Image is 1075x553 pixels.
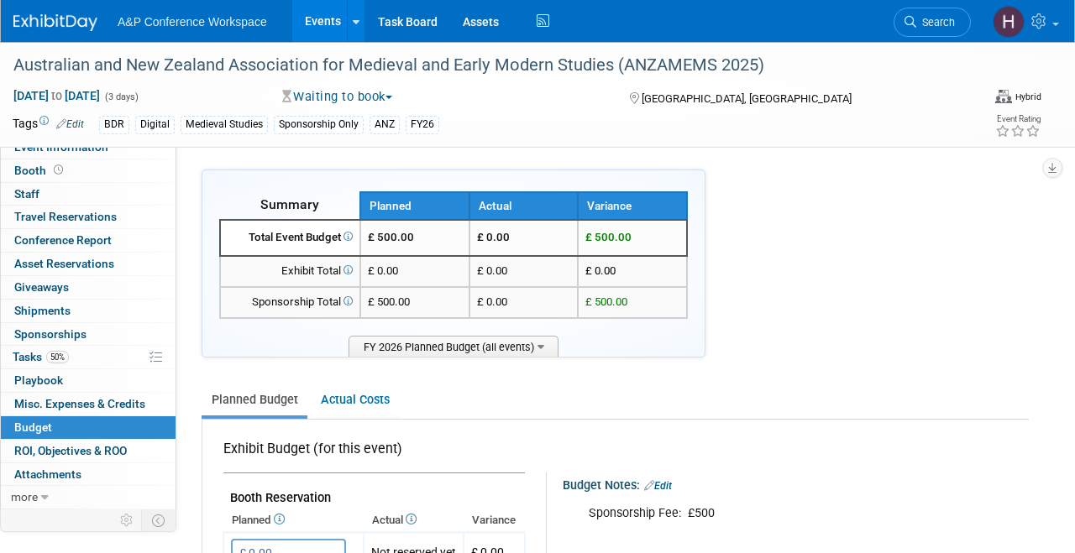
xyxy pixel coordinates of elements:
span: Asset Reservations [14,257,114,270]
span: £ 500.00 [585,231,632,243]
th: Planned [360,192,469,220]
div: Sponsorship Only [274,116,364,133]
span: Conference Report [14,233,112,247]
span: Budget [14,420,52,434]
span: Shipments [14,304,71,317]
img: ExhibitDay [13,14,97,31]
th: Planned [223,509,364,532]
div: BDR [99,116,129,133]
div: Australian and New Zealand Association for Medieval and Early Modern Studies (ANZAMEMS 2025) [8,50,953,81]
span: A&P Conference Workspace [118,15,267,29]
span: Search [916,16,955,29]
span: Staff [14,187,39,201]
div: Exhibit Budget (for this event) [223,440,518,467]
td: Booth Reservation [223,473,525,509]
a: Budget [1,416,176,439]
span: [GEOGRAPHIC_DATA], [GEOGRAPHIC_DATA] [642,92,852,105]
th: Actual [364,509,464,532]
td: Tags [13,115,84,134]
span: more [11,490,38,503]
a: more [1,486,176,509]
a: Shipments [1,300,176,322]
a: Actual Costs [311,384,399,415]
a: Travel Reservations [1,206,176,228]
span: [DATE] [DATE] [13,88,101,103]
a: Staff [1,183,176,206]
span: Summary [260,196,319,212]
span: Sponsorships [14,327,87,341]
td: Personalize Event Tab Strip [113,509,142,531]
div: Event Rating [995,115,1041,123]
span: Tasks [13,350,69,363]
div: ANZ [370,116,400,133]
span: ROI, Objectives & ROO [14,444,127,457]
a: Search [894,8,971,37]
a: Giveaways [1,276,176,299]
div: Event Format [891,87,1041,112]
a: Planned Budget [202,384,307,415]
span: Booth [14,164,66,177]
span: £ 500.00 [368,295,410,308]
span: Attachments [14,467,81,481]
div: Hybrid [1015,91,1041,103]
span: to [49,89,65,102]
th: Variance [578,192,687,220]
span: £ 500.00 [368,231,414,243]
img: Format-Hybrid.png [995,90,1012,103]
div: Medieval Studies [181,116,268,133]
span: Booth not reserved yet [50,164,66,176]
div: Sponsorship Total [228,295,353,310]
a: Edit [56,118,84,130]
span: £ 0.00 [585,264,616,277]
span: Misc. Expenses & Credits [14,397,145,410]
td: £ 0.00 [469,256,579,287]
span: (3 days) [103,91,139,102]
span: Playbook [14,373,63,387]
th: Actual [469,192,579,220]
div: Sponsorship Fee: £500 [577,497,997,530]
span: FY 2026 Planned Budget (all events) [349,336,558,357]
div: FY26 [406,116,439,133]
a: Misc. Expenses & Credits [1,393,176,415]
a: Asset Reservations [1,253,176,275]
div: Digital [135,116,175,133]
a: Sponsorships [1,323,176,346]
span: £ 0.00 [368,264,398,277]
th: Variance [464,509,525,532]
img: Hannah Siegel [993,6,1025,38]
span: £ 500.00 [585,295,627,308]
a: Edit [644,480,672,492]
div: Budget Notes: [563,472,1028,494]
td: £ 0.00 [469,287,579,318]
td: Toggle Event Tabs [142,509,176,531]
a: Playbook [1,369,176,392]
a: Tasks50% [1,346,176,368]
div: Exhibit Total [228,263,353,279]
td: £ 0.00 [469,220,579,256]
a: ROI, Objectives & ROO [1,440,176,462]
span: 50% [46,351,69,363]
button: Waiting to book [276,88,399,106]
a: Attachments [1,463,176,486]
span: Travel Reservations [14,210,117,223]
span: Giveaways [14,280,69,294]
div: Event Format [995,87,1041,104]
a: Conference Report [1,229,176,252]
a: Booth [1,159,176,182]
div: Total Event Budget [228,230,353,246]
